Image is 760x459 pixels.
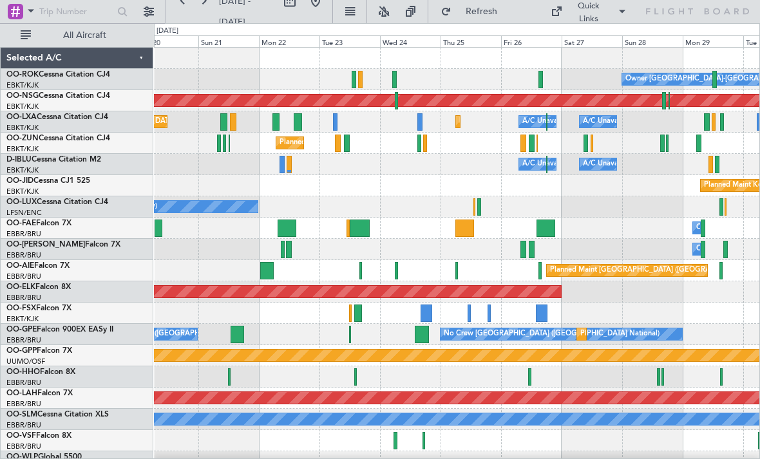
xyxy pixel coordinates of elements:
div: A/C Unavailable [583,112,636,131]
a: EBKT/KJK [6,187,39,196]
a: EBBR/BRU [6,378,41,388]
a: EBKT/KJK [6,80,39,90]
a: EBBR/BRU [6,442,41,451]
a: EBBR/BRU [6,420,41,430]
div: [DATE] [157,26,178,37]
a: OO-VSFFalcon 8X [6,432,71,440]
div: Thu 25 [441,35,501,47]
a: EBBR/BRU [6,229,41,239]
a: OO-SLMCessna Citation XLS [6,411,109,418]
a: OO-NSGCessna Citation CJ4 [6,92,110,100]
span: OO-ROK [6,71,39,79]
a: EBBR/BRU [6,250,41,260]
span: OO-HHO [6,368,40,376]
div: Sun 21 [198,35,259,47]
div: Planned Maint [GEOGRAPHIC_DATA] ([GEOGRAPHIC_DATA]) [550,261,753,280]
div: Mon 22 [259,35,319,47]
span: OO-FSX [6,304,36,312]
div: Planned Maint Kortrijk-[GEOGRAPHIC_DATA] [280,133,430,153]
a: OO-ROKCessna Citation CJ4 [6,71,110,79]
button: All Aircraft [14,25,140,46]
div: Planned Maint Kortrijk-[GEOGRAPHIC_DATA] [459,112,609,131]
a: OO-ELKFalcon 8X [6,283,71,291]
a: D-IBLUCessna Citation M2 [6,156,101,164]
a: OO-FSXFalcon 7X [6,304,71,312]
a: OO-HHOFalcon 8X [6,368,75,376]
span: OO-LAH [6,389,37,397]
div: Sat 27 [562,35,622,47]
div: Sun 28 [622,35,683,47]
span: OO-VSF [6,432,36,440]
a: EBKT/KJK [6,165,39,175]
span: OO-SLM [6,411,37,418]
div: Fri 26 [501,35,562,47]
a: OO-LUXCessna Citation CJ4 [6,198,108,206]
div: No Crew [GEOGRAPHIC_DATA] ([GEOGRAPHIC_DATA] National) [47,324,263,344]
span: Refresh [454,7,508,16]
span: OO-ZUN [6,135,39,142]
span: OO-AIE [6,262,34,270]
span: All Aircraft [33,31,136,40]
span: OO-GPP [6,347,37,355]
a: EBBR/BRU [6,272,41,281]
span: OO-NSG [6,92,39,100]
span: D-IBLU [6,156,32,164]
a: OO-GPEFalcon 900EX EASy II [6,326,113,333]
a: EBBR/BRU [6,399,41,409]
div: Wed 24 [380,35,441,47]
a: OO-[PERSON_NAME]Falcon 7X [6,241,120,248]
a: OO-LXACessna Citation CJ4 [6,113,108,121]
a: OO-FAEFalcon 7X [6,220,71,227]
span: OO-ELK [6,283,35,291]
a: UUMO/OSF [6,357,45,366]
a: EBKT/KJK [6,144,39,154]
a: LFSN/ENC [6,208,42,218]
input: Trip Number [39,2,113,21]
a: OO-AIEFalcon 7X [6,262,70,270]
span: OO-FAE [6,220,36,227]
a: OO-ZUNCessna Citation CJ4 [6,135,110,142]
a: OO-JIDCessna CJ1 525 [6,177,90,185]
button: Quick Links [544,1,633,22]
span: OO-[PERSON_NAME] [6,241,85,248]
a: EBBR/BRU [6,293,41,303]
a: EBKT/KJK [6,123,39,133]
span: OO-JID [6,177,33,185]
div: No Crew [GEOGRAPHIC_DATA] ([GEOGRAPHIC_DATA] National) [444,324,660,344]
a: EBKT/KJK [6,314,39,324]
div: Sat 20 [138,35,198,47]
span: OO-LUX [6,198,37,206]
div: Mon 29 [683,35,743,47]
a: OO-GPPFalcon 7X [6,347,72,355]
div: Tue 23 [319,35,380,47]
span: OO-GPE [6,326,37,333]
a: OO-LAHFalcon 7X [6,389,73,397]
a: EBBR/BRU [6,335,41,345]
button: Refresh [435,1,512,22]
a: EBKT/KJK [6,102,39,111]
span: OO-LXA [6,113,37,121]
